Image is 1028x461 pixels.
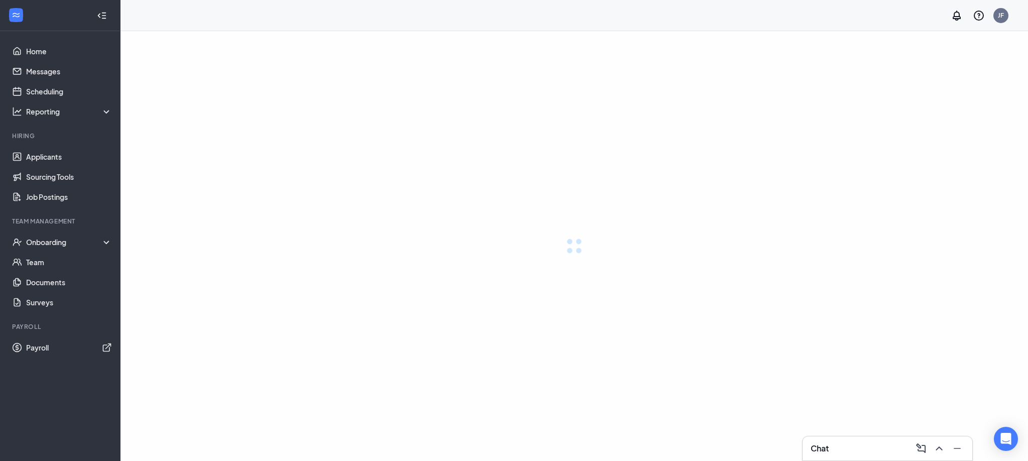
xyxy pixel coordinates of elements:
svg: ComposeMessage [915,442,927,454]
a: Home [26,41,112,61]
button: ComposeMessage [912,440,928,456]
div: Onboarding [26,237,112,247]
a: Sourcing Tools [26,167,112,187]
a: Scheduling [26,81,112,101]
div: Hiring [12,132,110,140]
a: Documents [26,272,112,292]
a: Surveys [26,292,112,312]
button: Minimize [948,440,964,456]
svg: WorkstreamLogo [11,10,21,20]
svg: Minimize [951,442,963,454]
h3: Chat [811,443,829,454]
svg: Notifications [951,10,963,22]
svg: UserCheck [12,237,22,247]
button: ChevronUp [930,440,946,456]
svg: Analysis [12,106,22,117]
div: JF [998,11,1004,20]
svg: Collapse [97,11,107,21]
div: Team Management [12,217,110,225]
a: Applicants [26,147,112,167]
a: Job Postings [26,187,112,207]
a: Team [26,252,112,272]
a: PayrollExternalLink [26,337,112,358]
div: Open Intercom Messenger [994,427,1018,451]
svg: ChevronUp [933,442,945,454]
svg: QuestionInfo [973,10,985,22]
div: Payroll [12,322,110,331]
a: Messages [26,61,112,81]
div: Reporting [26,106,112,117]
